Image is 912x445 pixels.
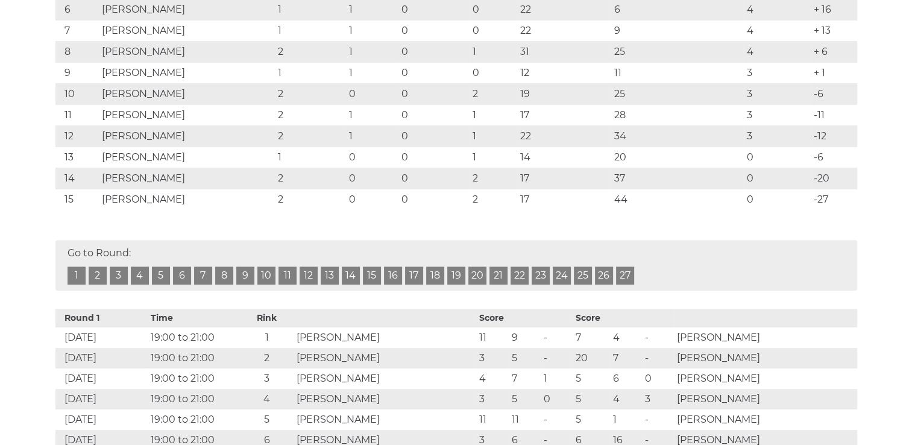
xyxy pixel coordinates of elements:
td: [PERSON_NAME] [294,409,476,430]
a: 1 [68,267,86,285]
td: 1 [275,62,346,83]
td: 11 [476,327,508,348]
td: 0 [470,20,517,41]
td: 12 [517,62,611,83]
td: 3 [241,368,294,389]
td: 0 [642,368,674,389]
td: [DATE] [55,409,148,430]
td: - [541,348,573,368]
td: 3 [642,389,674,409]
th: Score [573,309,674,327]
td: - [541,409,573,430]
td: 3 [744,83,810,104]
td: [DATE] [55,348,148,368]
a: 18 [426,267,444,285]
td: 4 [744,20,810,41]
td: 5 [573,368,609,389]
td: 20 [573,348,609,368]
a: 24 [553,267,571,285]
th: Round 1 [55,309,148,327]
td: 0 [398,20,470,41]
td: [PERSON_NAME] [294,389,476,409]
td: [PERSON_NAME] [99,83,275,104]
td: 4 [610,389,642,409]
td: + 13 [811,20,857,41]
td: [PERSON_NAME] [674,327,857,348]
td: 0 [346,83,398,104]
td: 14 [55,168,99,189]
td: [DATE] [55,327,148,348]
td: 4 [610,327,642,348]
th: Score [476,309,573,327]
td: 7 [573,327,609,348]
a: 2 [89,267,107,285]
td: 0 [398,62,470,83]
a: 4 [131,267,149,285]
td: 1 [346,41,398,62]
td: 19:00 to 21:00 [148,409,241,430]
td: 3 [744,62,810,83]
td: -6 [811,147,857,168]
td: 5 [241,409,294,430]
td: 25 [611,83,744,104]
a: 13 [321,267,339,285]
td: 10 [55,83,99,104]
td: 0 [346,168,398,189]
a: 15 [363,267,381,285]
th: Time [148,309,241,327]
td: 0 [744,189,810,210]
td: -12 [811,125,857,147]
td: 1 [241,327,294,348]
td: 2 [470,189,517,210]
td: 0 [744,168,810,189]
td: 0 [346,147,398,168]
td: 1 [470,41,517,62]
td: 19:00 to 21:00 [148,368,241,389]
a: 20 [468,267,486,285]
td: 12 [55,125,99,147]
td: -6 [811,83,857,104]
td: [PERSON_NAME] [99,62,275,83]
td: 11 [611,62,744,83]
td: [PERSON_NAME] [99,125,275,147]
td: - [642,348,674,368]
td: 1 [541,368,573,389]
td: [DATE] [55,389,148,409]
td: 17 [517,168,611,189]
td: 4 [241,389,294,409]
td: 44 [611,189,744,210]
td: 1 [346,104,398,125]
a: 21 [489,267,508,285]
td: 22 [517,20,611,41]
td: 1 [610,409,642,430]
td: [PERSON_NAME] [99,168,275,189]
td: 11 [55,104,99,125]
td: 11 [509,409,541,430]
a: 10 [257,267,275,285]
td: 1 [346,20,398,41]
td: + 1 [811,62,857,83]
td: [PERSON_NAME] [294,327,476,348]
td: 7 [55,20,99,41]
td: 0 [470,62,517,83]
a: 12 [300,267,318,285]
a: 17 [405,267,423,285]
td: 2 [275,83,346,104]
td: 14 [517,147,611,168]
td: 2 [275,168,346,189]
a: 11 [278,267,297,285]
td: 3 [476,348,508,368]
td: 1 [275,147,346,168]
a: 8 [215,267,233,285]
td: 19:00 to 21:00 [148,389,241,409]
td: 0 [744,147,810,168]
td: 1 [275,20,346,41]
td: 9 [55,62,99,83]
td: 9 [611,20,744,41]
td: 9 [509,327,541,348]
td: -11 [811,104,857,125]
td: 1 [470,104,517,125]
td: 22 [517,125,611,147]
td: [PERSON_NAME] [294,368,476,389]
td: 7 [610,348,642,368]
